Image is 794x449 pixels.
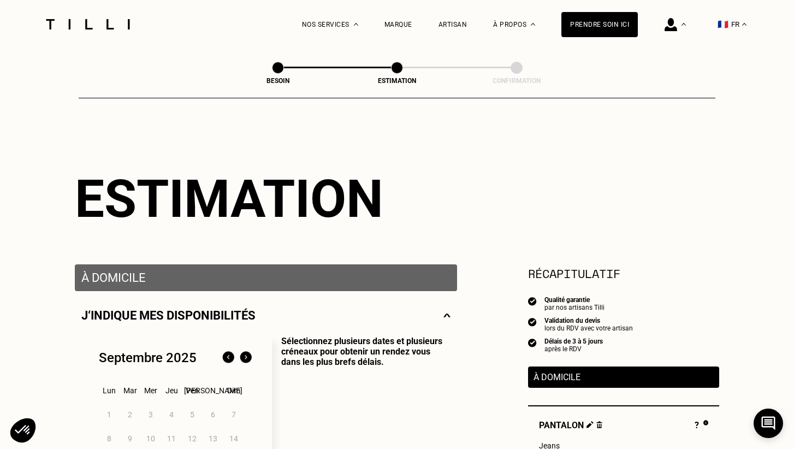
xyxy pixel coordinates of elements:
div: Validation du devis [544,317,633,324]
div: après le RDV [544,345,603,353]
img: icône connexion [665,18,677,31]
div: ? [695,420,708,432]
div: lors du RDV avec votre artisan [544,324,633,332]
img: icon list info [528,317,537,327]
p: J‘indique mes disponibilités [81,309,256,322]
div: par nos artisans Tilli [544,304,605,311]
a: Prendre soin ici [561,12,638,37]
img: Mois suivant [237,349,254,367]
span: 🇫🇷 [718,19,728,29]
p: À domicile [81,271,451,285]
img: svg+xml;base64,PHN2ZyBmaWxsPSJub25lIiBoZWlnaHQ9IjE0IiB2aWV3Qm94PSIwIDAgMjggMTQiIHdpZHRoPSIyOCIgeG... [443,309,451,322]
a: Artisan [439,21,467,28]
img: Mois précédent [220,349,237,367]
img: Supprimer [596,421,602,428]
div: Confirmation [462,77,571,85]
img: Menu déroulant [682,23,686,26]
span: Pantalon [539,420,602,432]
div: Besoin [223,77,333,85]
div: Septembre 2025 [99,350,197,365]
div: Estimation [75,168,719,229]
section: Récapitulatif [528,264,719,282]
img: Pourquoi le prix est indéfini ? [703,420,708,426]
img: Menu déroulant à propos [531,23,535,26]
img: icon list info [528,338,537,347]
div: Qualité garantie [544,296,605,304]
img: Logo du service de couturière Tilli [42,19,134,29]
img: Éditer [586,421,594,428]
div: Délais de 3 à 5 jours [544,338,603,345]
img: Menu déroulant [354,23,358,26]
img: menu déroulant [742,23,746,26]
div: Estimation [342,77,452,85]
a: Marque [384,21,412,28]
img: icon list info [528,296,537,306]
p: À domicile [534,372,714,382]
